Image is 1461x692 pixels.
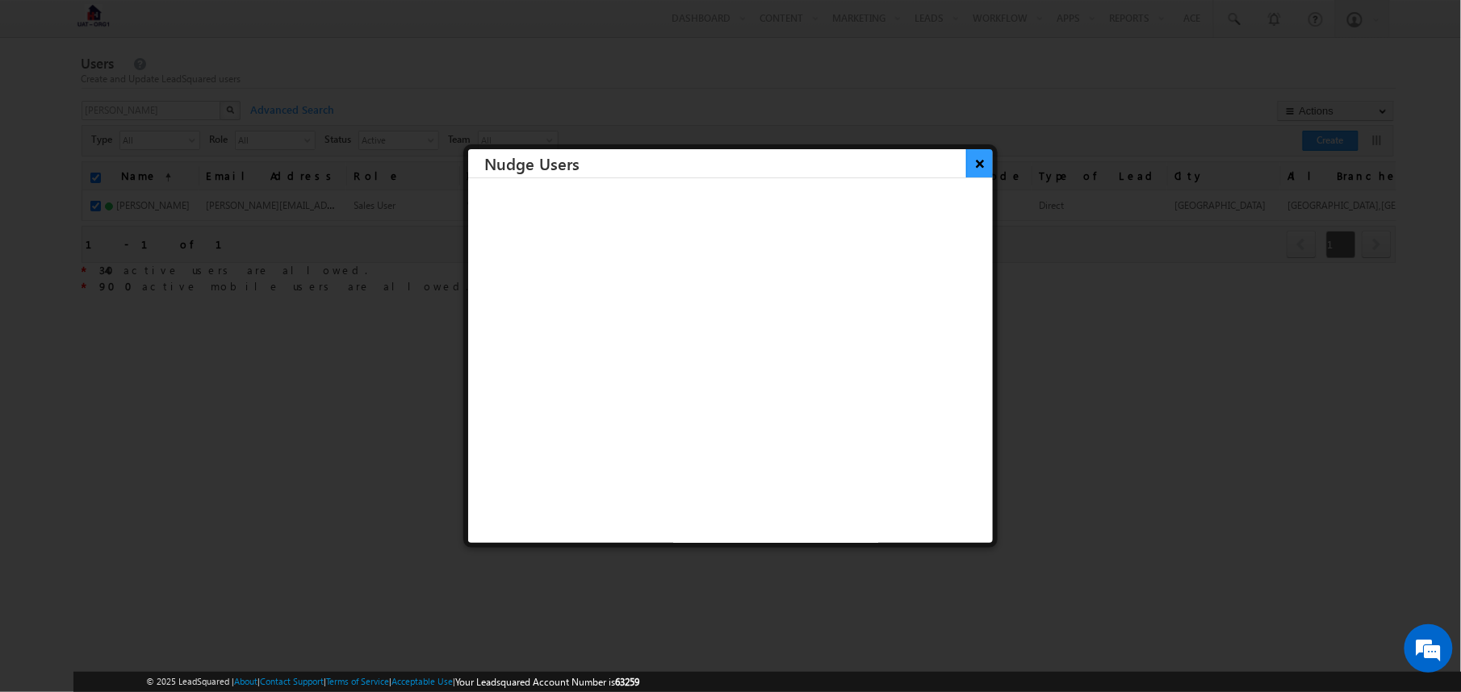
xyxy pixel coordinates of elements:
[484,149,993,177] h3: Nudge Users
[966,149,993,177] button: ×
[391,676,453,686] a: Acceptable Use
[265,8,304,47] div: Minimize live chat window
[615,676,639,688] span: 63259
[21,149,295,482] textarea: Type your message and hit 'Enter'
[260,676,324,686] a: Contact Support
[455,676,639,688] span: Your Leadsquared Account Number is
[84,85,271,106] div: Chat with us now
[146,674,639,690] span: © 2025 LeadSquared | | | | |
[234,676,257,686] a: About
[220,497,293,519] em: Start Chat
[326,676,389,686] a: Terms of Service
[27,85,68,106] img: d_60004797649_company_0_60004797649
